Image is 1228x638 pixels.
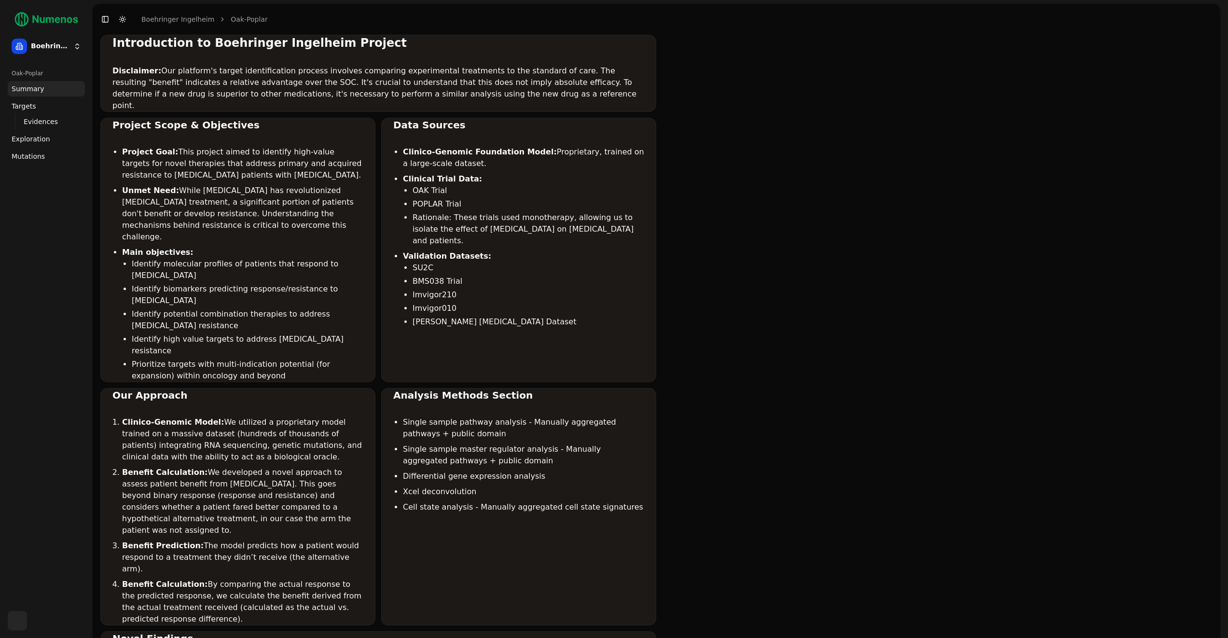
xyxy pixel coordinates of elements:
li: Imvigor210 [413,289,644,301]
li: Proprietary, trained on a large-scale dataset. [403,146,644,169]
li: Imvigor010 [413,303,644,314]
li: Cell state analysis - Manually aggregated cell state signatures [403,501,644,513]
li: Rationale: These trials used monotherapy, allowing us to isolate the effect of [MEDICAL_DATA] on ... [413,212,644,247]
li: Single sample pathway analysis - Manually aggregated pathways + public domain [403,416,644,440]
div: Our Approach [112,388,363,402]
span: Boehringer Ingelheim [31,42,69,51]
a: Mutations [8,149,85,164]
div: Analysis Methods Section [393,388,644,402]
a: Summary [8,81,85,97]
li: Prioritize targets with multi-indication potential (for expansion) within oncology and beyond [132,359,363,382]
li: We developed a novel approach to assess patient benefit from [MEDICAL_DATA]. This goes beyond bin... [122,467,363,536]
li: Differential gene expression analysis [403,471,644,482]
li: [PERSON_NAME] [MEDICAL_DATA] Dataset [413,316,644,328]
li: BMS038 Trial [413,276,644,287]
strong: Validation Datasets: [403,251,491,261]
a: Targets [8,98,85,114]
li: Identify biomarkers predicting response/resistance to [MEDICAL_DATA] [132,283,363,306]
li: Identify potential combination therapies to address [MEDICAL_DATA] resistance [132,308,363,332]
a: Boehringer Ingelheim [141,14,214,24]
a: Evidences [20,115,73,128]
strong: Benefit Prediction: [122,541,204,550]
img: Numenos [8,8,85,31]
strong: Project Goal: [122,147,178,156]
div: Oak-Poplar [8,66,85,81]
li: Single sample master regulator analysis - Manually aggregated pathways + public domain [403,444,644,467]
a: Oak-Poplar [231,14,267,24]
strong: Main objectives: [122,248,193,257]
strong: Disclaimer: [112,66,161,75]
strong: Clinical Trial Data: [403,174,482,183]
span: Summary [12,84,44,94]
li: Xcel deconvolution [403,486,644,498]
li: OAK Trial [413,185,644,196]
span: Targets [12,101,36,111]
li: This project aimed to identify high-value targets for novel therapies that address primary and ac... [122,146,363,181]
li: We utilized a proprietary model trained on a massive dataset (hundreds of thousands of patients) ... [122,416,363,463]
span: Mutations [12,152,45,161]
div: Data Sources [393,118,644,132]
li: Identify high value targets to address [MEDICAL_DATA] resistance [132,333,363,357]
div: Introduction to Boehringer Ingelheim Project [112,35,644,51]
button: Toggle Sidebar [98,13,112,26]
div: Project Scope & Objectives [112,118,363,132]
span: Exploration [12,134,50,144]
strong: Benefit Calculation: [122,468,207,477]
button: Boehringer Ingelheim [8,35,85,58]
strong: Clinico-Genomic Model: [122,417,224,427]
li: POPLAR Trial [413,198,644,210]
li: While [MEDICAL_DATA] has revolutionized [MEDICAL_DATA] treatment, a significant portion of patien... [122,185,363,243]
strong: Benefit Calculation: [122,580,207,589]
li: The model predicts how a patient would respond to a treatment they didn’t receive (the alternativ... [122,540,363,575]
li: By comparing the actual response to the predicted response, we calculate the benefit derived from... [122,579,363,625]
strong: Unmet Need: [122,186,179,195]
li: Identify molecular profiles of patients that respond to [MEDICAL_DATA] [132,258,363,281]
li: SU2C [413,262,644,274]
span: Evidences [24,117,58,126]
button: Toggle Dark Mode [116,13,129,26]
nav: breadcrumb [141,14,268,24]
a: Exploration [8,131,85,147]
p: Our platform's target identification process involves comparing experimental treatments to the st... [112,65,644,111]
strong: Clinico-Genomic Foundation Model: [403,147,557,156]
